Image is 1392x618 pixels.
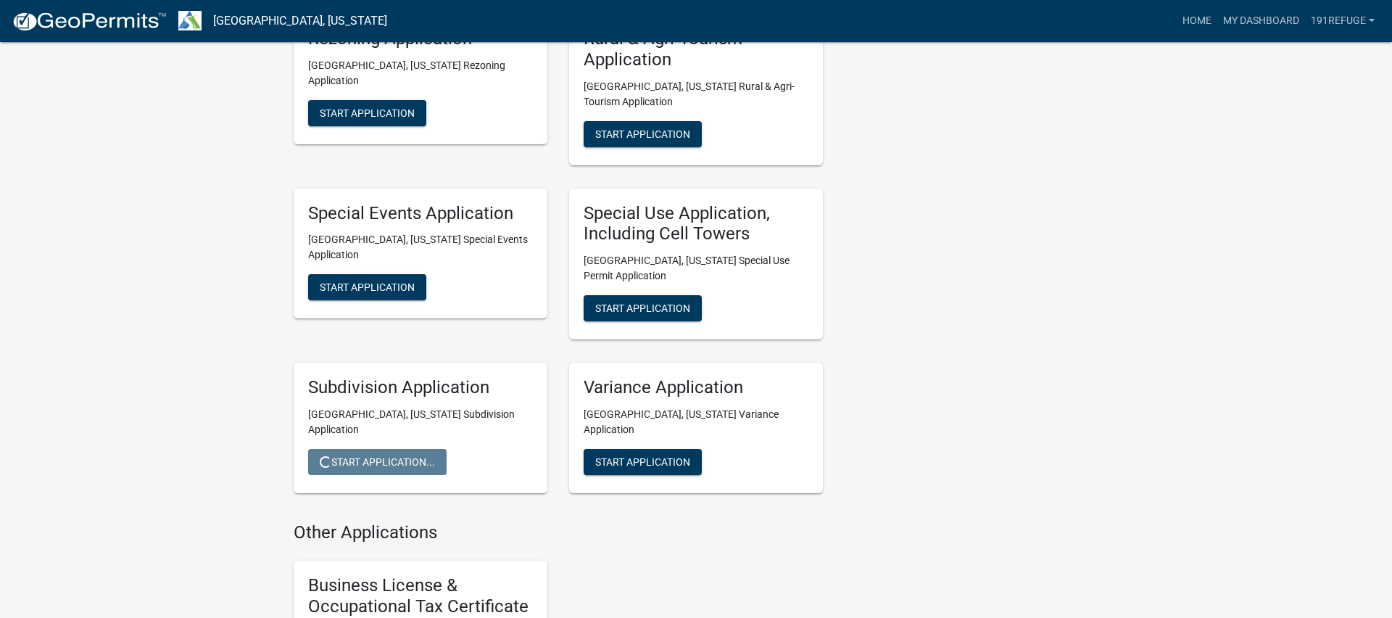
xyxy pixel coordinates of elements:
a: My Dashboard [1217,7,1305,35]
button: Start Application [584,121,702,147]
p: [GEOGRAPHIC_DATA], [US_STATE] Special Events Application [308,232,533,263]
p: [GEOGRAPHIC_DATA], [US_STATE] Variance Application [584,407,808,437]
p: [GEOGRAPHIC_DATA], [US_STATE] Subdivision Application [308,407,533,437]
p: [GEOGRAPHIC_DATA], [US_STATE] Rural & Agri-Tourism Application [584,79,808,110]
button: Start Application [308,100,426,126]
p: [GEOGRAPHIC_DATA], [US_STATE] Rezoning Application [308,58,533,88]
h5: Rural & Agri-Tourism Application [584,28,808,70]
h5: Special Events Application [308,203,533,224]
span: Start Application... [320,456,435,468]
img: Troup County, Georgia [178,11,202,30]
span: Start Application [320,107,415,118]
h5: Subdivision Application [308,377,533,398]
a: Home [1177,7,1217,35]
span: Start Application [595,302,690,314]
h5: Special Use Application, Including Cell Towers [584,203,808,245]
a: [GEOGRAPHIC_DATA], [US_STATE] [213,9,387,33]
span: Start Application [320,281,415,293]
button: Start Application [584,295,702,321]
button: Start Application... [308,449,447,475]
button: Start Application [584,449,702,475]
span: Start Application [595,128,690,139]
h4: Other Applications [294,522,823,543]
h5: Business License & Occupational Tax Certificate [308,575,533,617]
p: [GEOGRAPHIC_DATA], [US_STATE] Special Use Permit Application [584,253,808,284]
button: Start Application [308,274,426,300]
h5: Variance Application [584,377,808,398]
a: 191Refuge [1305,7,1380,35]
span: Start Application [595,456,690,468]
